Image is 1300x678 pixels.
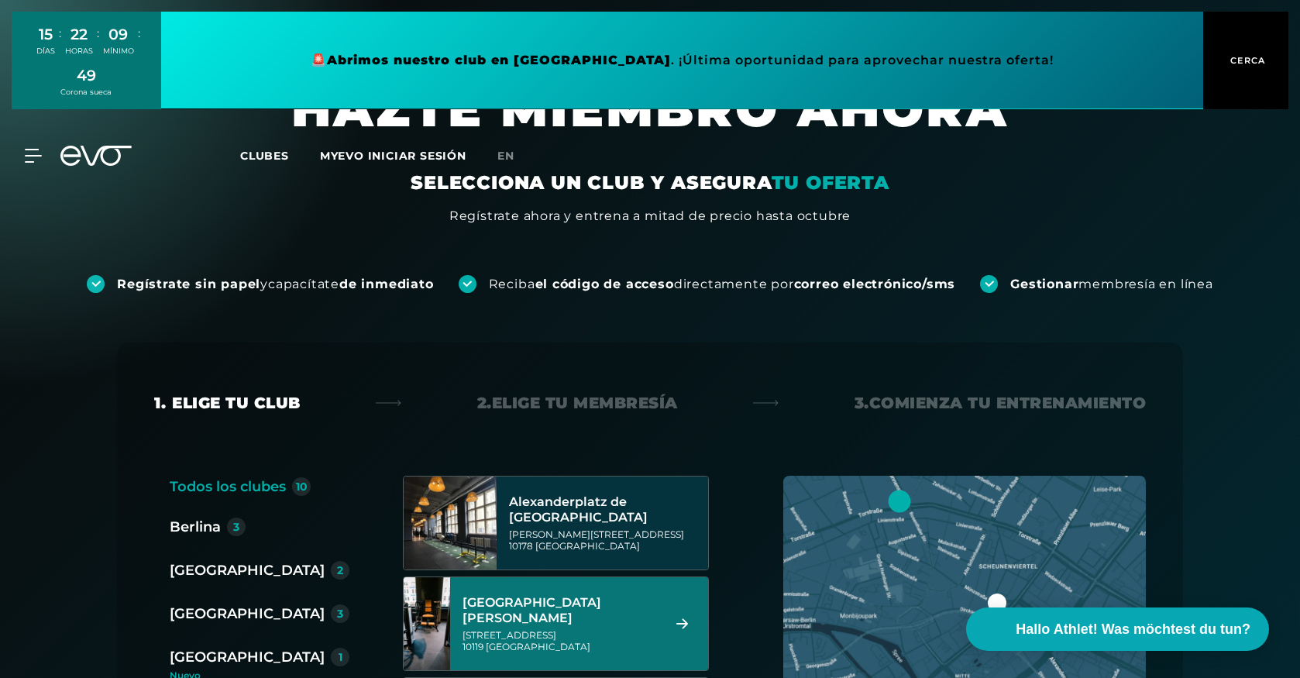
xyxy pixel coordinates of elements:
[97,26,99,40] font: :
[117,277,260,291] font: Regístrate sin papel
[170,518,221,535] font: Berlina
[71,25,88,43] font: 22
[170,605,325,622] font: [GEOGRAPHIC_DATA]
[404,477,497,570] img: Alexanderplatz de Berlín
[794,277,956,291] font: correo electrónico/sms
[674,277,794,291] font: directamente por
[489,277,535,291] font: Reciba
[339,650,342,664] font: 1
[108,25,128,43] font: 09
[1203,12,1288,109] button: CERCA
[492,394,678,412] font: Elige tu membresía
[1230,55,1265,66] font: CERCA
[477,394,492,412] font: 2.
[170,562,325,579] font: [GEOGRAPHIC_DATA]
[509,528,684,540] font: [PERSON_NAME][STREET_ADDRESS]
[1010,277,1078,291] font: Gestionar
[65,46,93,55] font: HORAS
[103,46,134,55] font: MÍNIMO
[463,641,483,652] font: 10119
[337,607,343,621] font: 3
[339,277,434,291] font: de inmediato
[486,641,590,652] font: [GEOGRAPHIC_DATA]
[855,394,869,412] font: 3.
[1078,277,1212,291] font: membresía en línea
[138,26,140,40] font: :
[240,149,289,163] font: Clubes
[463,595,601,625] font: [GEOGRAPHIC_DATA][PERSON_NAME]
[170,649,325,666] font: [GEOGRAPHIC_DATA]
[39,25,53,43] font: 15
[59,26,61,40] font: :
[966,607,1269,651] button: Hallo Athlet! Was möchtest du tun?
[509,540,533,552] font: 10178
[535,540,640,552] font: [GEOGRAPHIC_DATA]
[869,394,1147,412] font: Comienza tu entrenamiento
[497,149,514,163] font: en
[380,577,473,670] img: Berlín Rosenthaler Platz
[463,629,556,641] font: [STREET_ADDRESS]
[296,480,308,494] font: 10
[337,563,343,577] font: 2
[320,149,466,163] a: MYEVO INICIAR SESIÓN
[497,147,533,165] a: en
[509,494,648,525] font: Alexanderplatz de [GEOGRAPHIC_DATA]
[170,478,286,495] font: Todos los clubes
[1016,619,1250,640] span: Hallo Athlet! Was möchtest du tun?
[60,64,112,87] div: 49
[60,88,112,96] font: Corona sueca
[154,394,166,412] font: 1.
[240,148,320,163] a: Clubes
[36,46,55,55] font: DÍAS
[268,277,339,291] font: capacítate
[449,208,851,223] font: Regístrate ahora y entrena a mitad de precio hasta octubre
[260,277,268,291] font: y
[172,394,301,412] font: Elige tu club
[233,520,239,534] font: 3
[535,277,674,291] font: el código de acceso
